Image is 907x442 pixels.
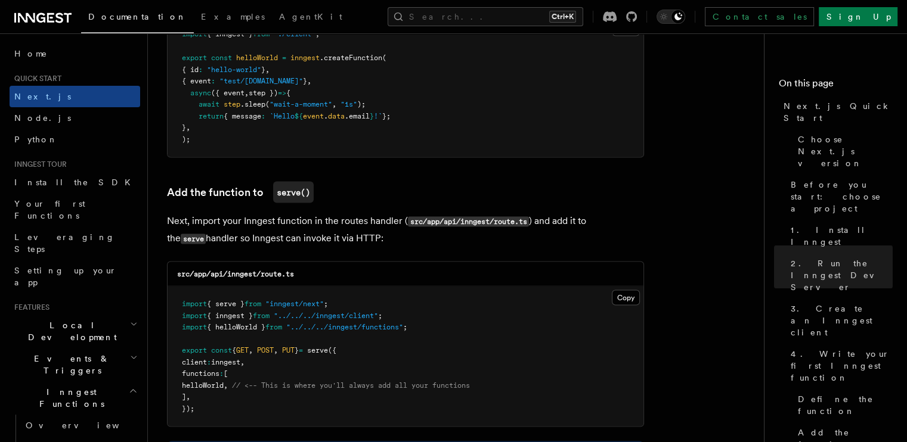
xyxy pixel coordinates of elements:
a: Examples [194,4,272,32]
a: 4. Write your first Inngest function [786,343,893,388]
a: 1. Install Inngest [786,219,893,253]
span: Python [14,135,58,144]
span: Inngest Functions [10,386,129,410]
span: : [211,76,215,85]
span: import [182,299,207,307]
span: = [299,345,303,354]
span: Node.js [14,113,71,123]
span: from [253,311,270,319]
span: serve [307,345,328,354]
a: Leveraging Steps [10,226,140,260]
span: helloWorld [182,381,224,389]
span: , [186,392,190,400]
span: inngest [211,357,240,366]
span: Your first Functions [14,199,85,220]
span: { inngest } [207,30,253,38]
span: "./client" [274,30,315,38]
span: => [278,88,286,97]
span: { [232,345,236,354]
span: "wait-a-moment" [270,99,332,108]
span: { inngest } [207,311,253,319]
span: } [303,76,307,85]
span: PUT [282,345,295,354]
a: Setting up your app [10,260,140,293]
span: Choose Next.js version [798,133,893,169]
span: 3. Create an Inngest client [791,303,893,338]
span: data [328,111,345,120]
span: Install the SDK [14,178,138,187]
button: Inngest Functions [10,381,140,415]
span: Quick start [10,74,61,83]
span: export [182,345,207,354]
span: Next.js [14,92,71,101]
span: } [182,123,186,131]
span: GET [236,345,249,354]
span: Setting up your app [14,266,117,287]
span: const [211,345,232,354]
span: ; [403,322,407,331]
span: ; [324,299,328,307]
code: src/app/api/inngest/route.ts [177,269,294,278]
span: : [199,65,203,73]
a: Python [10,129,140,150]
span: Events & Triggers [10,353,130,376]
a: Sign Up [819,7,897,26]
span: Examples [201,12,265,21]
a: Install the SDK [10,172,140,193]
a: Define the function [793,388,893,422]
span: export [182,53,207,61]
h4: On this page [779,76,893,95]
span: .sleep [240,99,265,108]
span: "../../../inngest/functions" [286,322,403,331]
code: serve() [273,181,314,203]
span: { [286,88,290,97]
span: "1s" [340,99,357,108]
span: } [295,345,299,354]
a: Overview [21,415,140,436]
span: event [303,111,324,120]
span: Home [14,48,48,60]
span: step }) [249,88,278,97]
span: "inngest/next" [265,299,324,307]
span: Before you start: choose a project [791,179,893,214]
span: ${ [295,111,303,120]
kbd: Ctrl+K [549,11,576,23]
span: Leveraging Steps [14,232,115,254]
a: 3. Create an Inngest client [786,298,893,343]
span: 1. Install Inngest [791,224,893,248]
span: !` [374,111,382,120]
button: Events & Triggers [10,348,140,381]
span: ); [182,135,190,143]
p: Next, import your Inngest function in the routes handler ( ) and add it to the handler so Inngest... [167,212,644,247]
span: .createFunction [320,53,382,61]
span: }; [382,111,391,120]
span: { event [182,76,211,85]
a: Home [10,43,140,64]
span: } [261,65,265,73]
span: 4. Write your first Inngest function [791,348,893,384]
span: [ [224,369,228,377]
span: from [265,322,282,331]
a: Next.js [10,86,140,107]
span: await [199,99,219,108]
span: Local Development [10,319,130,343]
span: }); [182,404,194,412]
span: { serve } [207,299,244,307]
button: Local Development [10,315,140,348]
a: Choose Next.js version [793,129,893,174]
a: Before you start: choose a project [786,174,893,219]
span: Next.js Quick Start [784,100,893,124]
span: import [182,311,207,319]
span: Features [10,303,49,312]
span: "test/[DOMAIN_NAME]" [219,76,303,85]
span: return [199,111,224,120]
span: .email [345,111,370,120]
span: , [265,65,270,73]
span: inngest [290,53,320,61]
a: Node.js [10,107,140,129]
span: // <-- This is where you'll always add all your functions [232,381,470,389]
span: : [207,357,211,366]
span: "../../../inngest/client" [274,311,378,319]
a: Next.js Quick Start [779,95,893,129]
span: POST [257,345,274,354]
